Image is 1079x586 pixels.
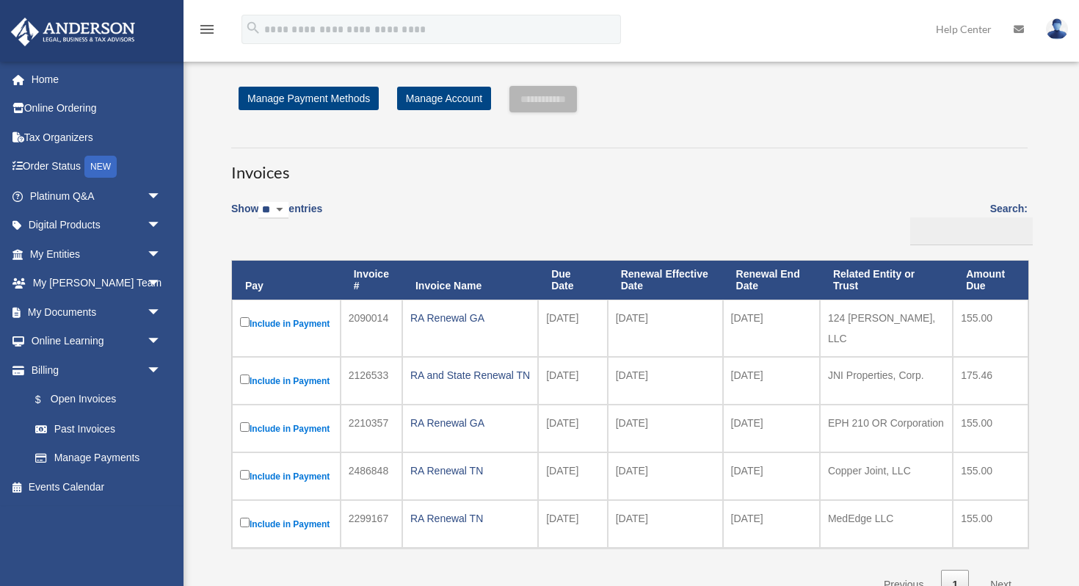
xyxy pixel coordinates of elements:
[820,261,953,300] th: Related Entity or Trust: activate to sort column ascending
[723,452,820,500] td: [DATE]
[953,300,1028,357] td: 155.00
[820,500,953,548] td: MedEdge LLC
[231,200,322,234] label: Show entries
[198,21,216,38] i: menu
[10,327,184,356] a: Online Learningarrow_drop_down
[240,422,250,432] input: Include in Payment
[147,297,176,328] span: arrow_drop_down
[240,515,333,533] label: Include in Payment
[1046,18,1068,40] img: User Pic
[953,405,1028,452] td: 155.00
[953,357,1028,405] td: 175.46
[43,391,51,409] span: $
[953,500,1028,548] td: 155.00
[240,419,333,438] label: Include in Payment
[245,20,261,36] i: search
[723,500,820,548] td: [DATE]
[239,87,379,110] a: Manage Payment Methods
[232,261,341,300] th: Pay: activate to sort column descending
[910,217,1033,245] input: Search:
[820,452,953,500] td: Copper Joint, LLC
[147,181,176,211] span: arrow_drop_down
[21,414,176,444] a: Past Invoices
[198,26,216,38] a: menu
[341,405,402,452] td: 2210357
[608,405,723,452] td: [DATE]
[538,357,608,405] td: [DATE]
[402,261,538,300] th: Invoice Name: activate to sort column ascending
[723,261,820,300] th: Renewal End Date: activate to sort column ascending
[723,357,820,405] td: [DATE]
[341,261,402,300] th: Invoice #: activate to sort column ascending
[7,18,139,46] img: Anderson Advisors Platinum Portal
[608,452,723,500] td: [DATE]
[10,181,184,211] a: Platinum Q&Aarrow_drop_down
[240,317,250,327] input: Include in Payment
[240,372,333,390] label: Include in Payment
[10,297,184,327] a: My Documentsarrow_drop_down
[341,357,402,405] td: 2126533
[10,269,184,298] a: My [PERSON_NAME] Teamarrow_drop_down
[147,239,176,270] span: arrow_drop_down
[240,470,250,480] input: Include in Payment
[341,500,402,548] td: 2299167
[410,508,530,529] div: RA Renewal TN
[147,355,176,386] span: arrow_drop_down
[397,87,491,110] a: Manage Account
[538,452,608,500] td: [DATE]
[21,444,176,473] a: Manage Payments
[538,261,608,300] th: Due Date: activate to sort column ascending
[820,300,953,357] td: 124 [PERSON_NAME], LLC
[147,327,176,357] span: arrow_drop_down
[341,300,402,357] td: 2090014
[410,308,530,328] div: RA Renewal GA
[608,300,723,357] td: [DATE]
[10,211,184,240] a: Digital Productsarrow_drop_down
[240,518,250,527] input: Include in Payment
[538,300,608,357] td: [DATE]
[953,452,1028,500] td: 155.00
[147,211,176,241] span: arrow_drop_down
[147,269,176,299] span: arrow_drop_down
[820,405,953,452] td: EPH 210 OR Corporation
[723,405,820,452] td: [DATE]
[410,460,530,481] div: RA Renewal TN
[10,355,176,385] a: Billingarrow_drop_down
[10,123,184,152] a: Tax Organizers
[820,357,953,405] td: JNI Properties, Corp.
[10,65,184,94] a: Home
[341,452,402,500] td: 2486848
[608,500,723,548] td: [DATE]
[410,365,530,386] div: RA and State Renewal TN
[21,385,169,415] a: $Open Invoices
[723,300,820,357] td: [DATE]
[538,500,608,548] td: [DATE]
[231,148,1028,184] h3: Invoices
[953,261,1028,300] th: Amount Due: activate to sort column ascending
[240,467,333,485] label: Include in Payment
[10,472,184,502] a: Events Calendar
[608,261,723,300] th: Renewal Effective Date: activate to sort column ascending
[410,413,530,433] div: RA Renewal GA
[905,200,1028,245] label: Search:
[608,357,723,405] td: [DATE]
[10,94,184,123] a: Online Ordering
[240,314,333,333] label: Include in Payment
[10,239,184,269] a: My Entitiesarrow_drop_down
[240,375,250,384] input: Include in Payment
[258,202,288,219] select: Showentries
[84,156,117,178] div: NEW
[538,405,608,452] td: [DATE]
[10,152,184,182] a: Order StatusNEW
